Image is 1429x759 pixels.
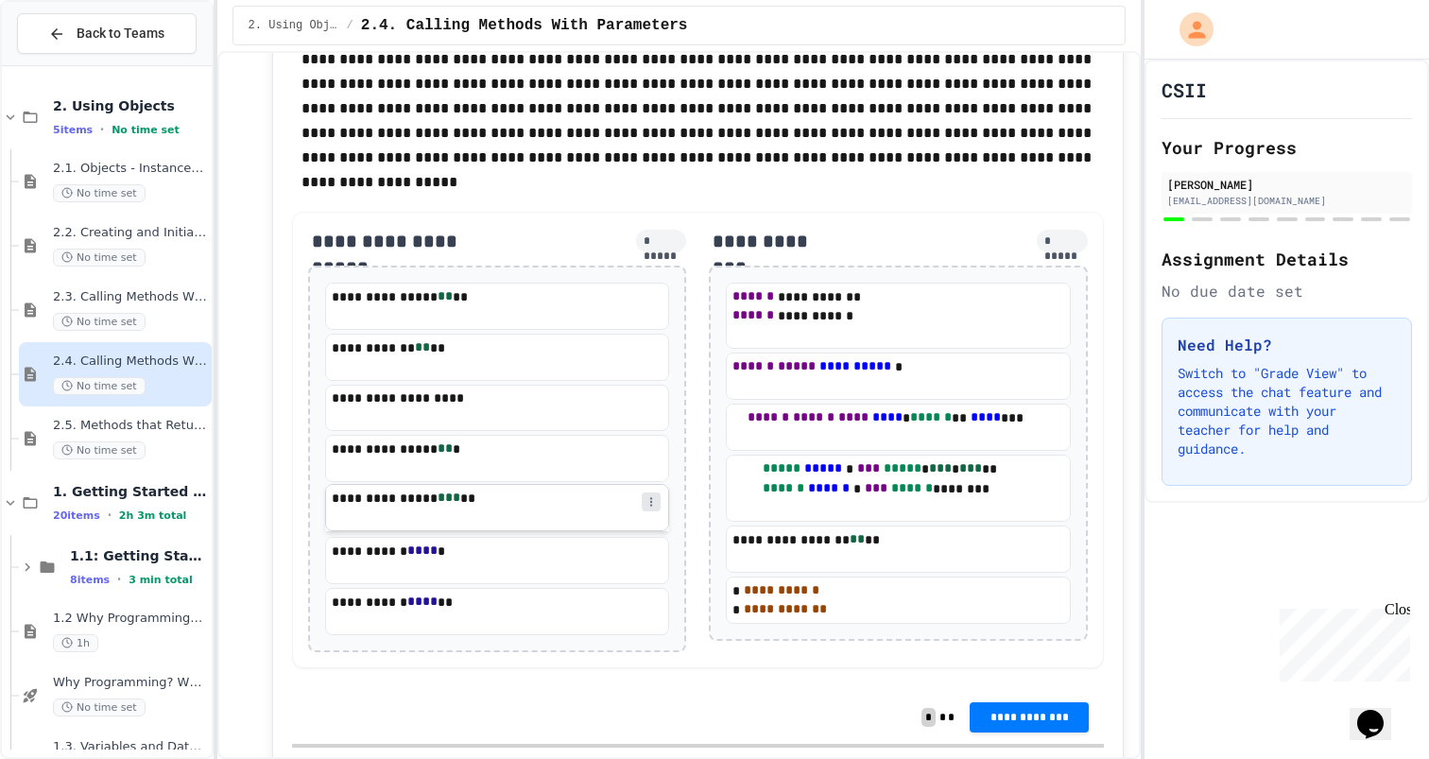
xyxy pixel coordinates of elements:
span: No time set [53,441,146,459]
span: No time set [53,184,146,202]
div: No due date set [1162,280,1412,302]
h2: Assignment Details [1162,246,1412,272]
span: No time set [53,377,146,395]
span: • [100,122,104,137]
h1: CSII [1162,77,1207,103]
span: 8 items [70,574,110,586]
span: 2.4. Calling Methods With Parameters [361,14,688,37]
iframe: chat widget [1272,601,1410,681]
span: No time set [112,124,180,136]
span: 2.5. Methods that Return Values [53,418,208,434]
span: No time set [53,249,146,267]
span: 1. Getting Started and Primitive Types [53,483,208,500]
span: 1.2 Why Programming? Why [GEOGRAPHIC_DATA]? [53,611,208,627]
span: • [108,508,112,523]
span: • [117,572,121,587]
button: Back to Teams [17,13,197,54]
span: 1.3. Variables and Data Types [53,739,208,755]
span: Back to Teams [77,24,164,43]
iframe: chat widget [1350,683,1410,740]
span: Why Programming? Why Java? - Quiz [53,675,208,691]
span: 2. Using Objects [53,97,208,114]
h2: Your Progress [1162,134,1412,161]
h3: Need Help? [1178,334,1396,356]
span: 5 items [53,124,93,136]
span: 2.4. Calling Methods With Parameters [53,354,208,370]
span: 2.1. Objects - Instances of Classes [53,161,208,177]
span: 2.3. Calling Methods Without Parameters [53,289,208,305]
div: [PERSON_NAME] [1167,176,1406,193]
span: / [347,18,353,33]
span: 2.2. Creating and Initializing Objects: Constructors [53,225,208,241]
span: 3 min total [129,574,193,586]
div: [EMAIL_ADDRESS][DOMAIN_NAME] [1167,194,1406,208]
div: Chat with us now!Close [8,8,130,120]
span: 20 items [53,509,100,522]
span: No time set [53,699,146,716]
span: 2. Using Objects [249,18,339,33]
span: 1h [53,634,98,652]
span: 1.1: Getting Started [70,547,208,564]
div: My Account [1160,8,1218,51]
p: Switch to "Grade View" to access the chat feature and communicate with your teacher for help and ... [1178,364,1396,458]
span: No time set [53,313,146,331]
span: 2h 3m total [119,509,187,522]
